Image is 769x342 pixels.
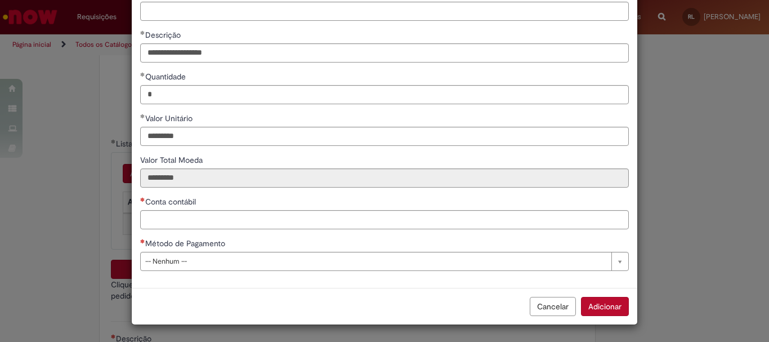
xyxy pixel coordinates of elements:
[145,238,227,248] span: Método de Pagamento
[581,297,629,316] button: Adicionar
[145,197,198,207] span: Conta contábil
[530,297,576,316] button: Cancelar
[140,43,629,63] input: Descrição
[145,113,195,123] span: Valor Unitário
[140,85,629,104] input: Quantidade
[140,210,629,229] input: Conta contábil
[140,155,205,165] span: Somente leitura - Valor Total Moeda
[140,30,145,35] span: Obrigatório Preenchido
[140,2,629,21] input: Código SAP Material / Serviço
[140,197,145,202] span: Necessários
[140,114,145,118] span: Obrigatório Preenchido
[145,252,606,270] span: -- Nenhum --
[145,72,188,82] span: Quantidade
[140,168,629,188] input: Valor Total Moeda
[140,127,629,146] input: Valor Unitário
[140,72,145,77] span: Obrigatório Preenchido
[145,30,183,40] span: Descrição
[140,239,145,243] span: Necessários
